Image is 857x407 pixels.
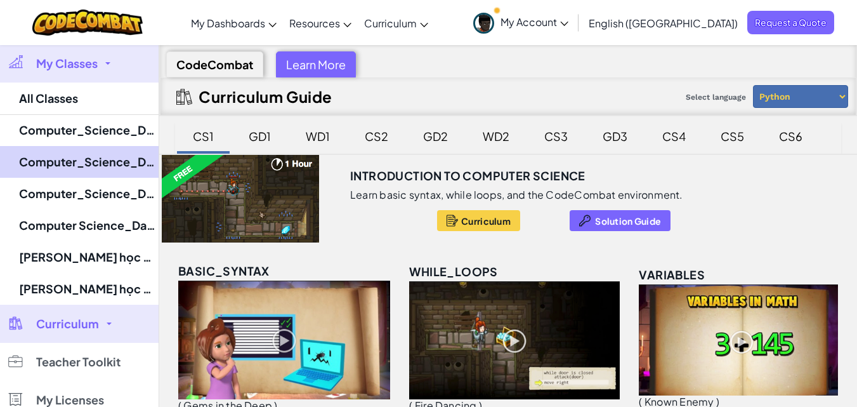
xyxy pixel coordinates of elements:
[410,121,461,151] div: GD2
[350,166,586,185] h3: Introduction to Computer Science
[36,394,104,406] span: My Licenses
[236,121,284,151] div: GD1
[500,15,568,29] span: My Account
[595,216,661,226] span: Solution Guide
[473,13,494,34] img: avatar
[350,189,683,201] p: Learn basic syntax, while loops, and the CodeCombat environment.
[36,318,99,330] span: Curriculum
[639,284,838,396] img: variables_unlocked.png
[36,356,121,368] span: Teacher Toolkit
[409,264,497,279] span: while_loops
[708,121,757,151] div: CS5
[461,216,511,226] span: Curriculum
[532,121,580,151] div: CS3
[276,51,356,77] div: Learn More
[185,6,283,40] a: My Dashboards
[289,17,340,30] span: Resources
[358,6,435,40] a: Curriculum
[590,121,640,151] div: GD3
[766,121,815,151] div: CS6
[166,51,263,77] div: CodeCombat
[470,121,522,151] div: WD2
[178,264,270,278] span: basic_syntax
[582,6,744,40] a: English ([GEOGRAPHIC_DATA])
[364,17,417,30] span: Curriculum
[570,210,671,231] button: Solution Guide
[178,281,390,399] img: basic_syntax_unlocked.png
[747,11,834,34] a: Request a Quote
[650,121,698,151] div: CS4
[283,6,358,40] a: Resources
[681,88,751,107] span: Select language
[409,281,620,399] img: while_loops_unlocked.png
[589,17,738,30] span: English ([GEOGRAPHIC_DATA])
[176,89,192,105] img: IconCurriculumGuide.svg
[467,3,575,43] a: My Account
[437,210,520,231] button: Curriculum
[32,10,143,36] img: CodeCombat logo
[180,121,226,151] div: CS1
[36,58,98,69] span: My Classes
[352,121,401,151] div: CS2
[199,88,332,105] h2: Curriculum Guide
[639,267,705,282] span: variables
[293,121,343,151] div: WD1
[191,17,265,30] span: My Dashboards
